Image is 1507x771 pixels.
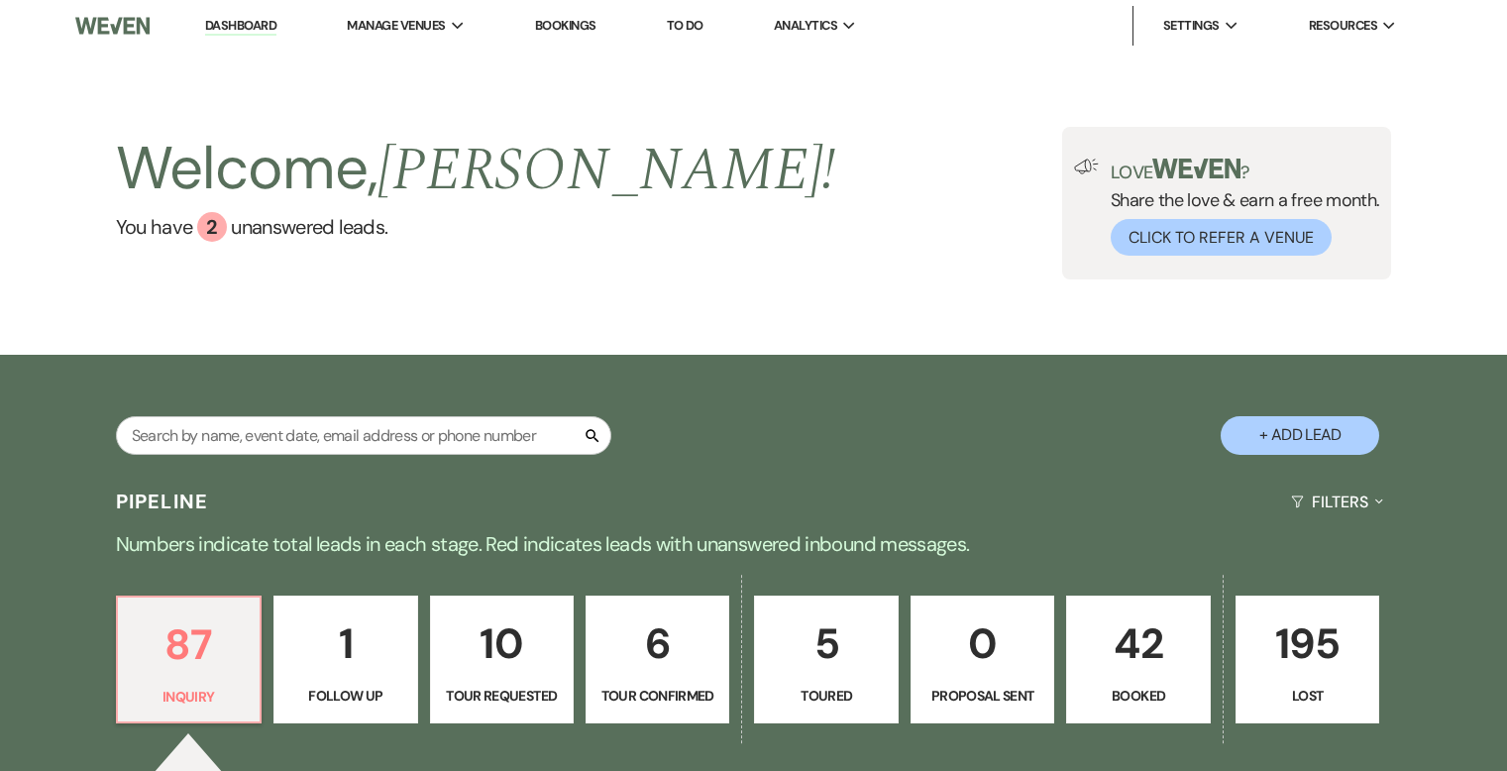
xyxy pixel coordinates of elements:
[443,685,561,707] p: Tour Requested
[205,17,276,36] a: Dashboard
[1079,685,1197,707] p: Booked
[911,596,1054,724] a: 0Proposal Sent
[377,125,835,216] span: [PERSON_NAME] !
[923,685,1041,707] p: Proposal Sent
[197,212,227,242] div: 2
[130,686,248,708] p: Inquiry
[1099,159,1380,256] div: Share the love & earn a free month.
[286,610,404,677] p: 1
[116,596,262,724] a: 87Inquiry
[1152,159,1240,178] img: weven-logo-green.svg
[116,212,836,242] a: You have 2 unanswered leads.
[586,596,729,724] a: 6Tour Confirmed
[1248,685,1366,707] p: Lost
[1066,596,1210,724] a: 42Booked
[1248,610,1366,677] p: 195
[430,596,574,724] a: 10Tour Requested
[1079,610,1197,677] p: 42
[1236,596,1379,724] a: 195Lost
[1309,16,1377,36] span: Resources
[347,16,445,36] span: Manage Venues
[598,610,716,677] p: 6
[598,685,716,707] p: Tour Confirmed
[767,610,885,677] p: 5
[1074,159,1099,174] img: loud-speaker-illustration.svg
[535,17,596,34] a: Bookings
[286,685,404,707] p: Follow Up
[116,416,611,455] input: Search by name, event date, email address or phone number
[1163,16,1220,36] span: Settings
[443,610,561,677] p: 10
[116,488,209,515] h3: Pipeline
[774,16,837,36] span: Analytics
[273,596,417,724] a: 1Follow Up
[41,528,1467,560] p: Numbers indicate total leads in each stage. Red indicates leads with unanswered inbound messages.
[75,5,150,47] img: Weven Logo
[767,685,885,707] p: Toured
[130,611,248,678] p: 87
[923,610,1041,677] p: 0
[667,17,703,34] a: To Do
[116,127,836,212] h2: Welcome,
[1283,476,1391,528] button: Filters
[1111,159,1380,181] p: Love ?
[1111,219,1332,256] button: Click to Refer a Venue
[754,596,898,724] a: 5Toured
[1221,416,1379,455] button: + Add Lead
